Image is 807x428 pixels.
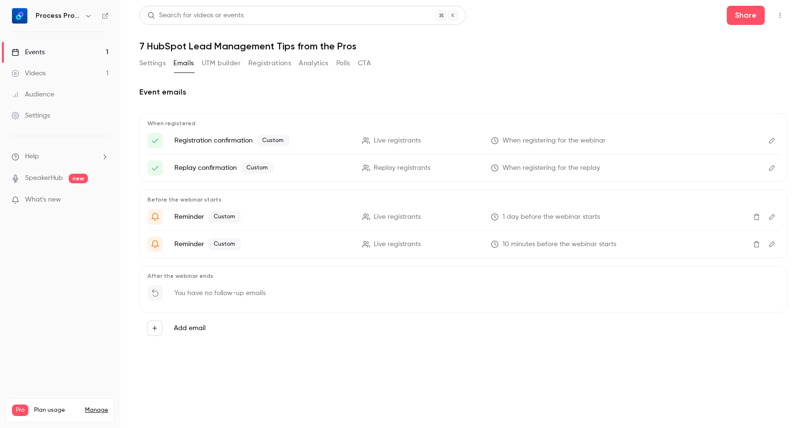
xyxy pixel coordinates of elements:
label: Add email [174,323,206,333]
button: Edit [764,160,780,176]
p: You have no follow-up emails [174,288,266,298]
span: When registering for the replay [502,163,600,173]
span: new [69,174,88,183]
span: Replay registrants [374,163,430,173]
button: Share [727,6,765,25]
span: When registering for the webinar [502,136,606,146]
p: Replay confirmation [174,162,351,174]
li: 👏 Today is the day: Webinar goes live in 10 minutes! [147,237,780,252]
span: What's new [25,195,61,205]
button: CTA [358,56,371,71]
span: 10 minutes before the webinar starts [502,239,616,250]
p: When registered [147,119,780,127]
button: Edit [764,237,780,252]
span: Help [25,152,39,162]
span: Custom [208,238,241,250]
iframe: Noticeable Trigger [97,196,109,204]
p: Reminder [174,211,351,223]
p: Registration confirmation [174,135,351,146]
button: Edit [764,133,780,148]
button: Edit [764,209,780,225]
p: After the webinar ends [147,272,780,280]
span: 1 day before the webinar starts [502,212,600,222]
img: Process Pro Consulting [12,8,27,24]
h6: Process Pro Consulting [36,11,81,21]
button: Emails [173,56,194,71]
button: Settings [139,56,166,71]
div: Videos [12,69,46,78]
span: Custom [208,211,241,223]
a: SpeakerHub [25,173,63,183]
span: Custom [241,162,273,174]
span: Live registrants [374,212,421,222]
button: Delete [749,209,764,225]
div: Search for videos or events [147,11,244,21]
span: Custom [257,135,289,146]
p: Reminder [174,238,351,250]
button: UTM builder [202,56,241,71]
div: Audience [12,90,54,99]
button: Analytics [299,56,329,71]
span: Pro [12,404,28,416]
span: Plan usage [34,406,79,414]
span: Live registrants [374,239,421,250]
a: Manage [85,406,108,414]
button: Polls [336,56,350,71]
h1: 7 HubSpot Lead Management Tips from the Pros [139,40,788,52]
button: Delete [749,237,764,252]
h2: Event emails [139,86,788,98]
div: Settings [12,111,50,120]
p: Before the webinar starts [147,196,780,203]
li: 🗓️ Get Ready for 7 HubSpot Lead Management Tips from the Pros Webinar tomorrow! [147,209,780,225]
button: Registrations [248,56,291,71]
li: help-dropdown-opener [12,152,109,162]
li: Your On-Demand Webinar Link! [147,160,780,176]
div: Events [12,48,45,57]
span: Live registrants [374,136,421,146]
li: 🗓️ Your Webinar Registration Confirmed! [147,133,780,148]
